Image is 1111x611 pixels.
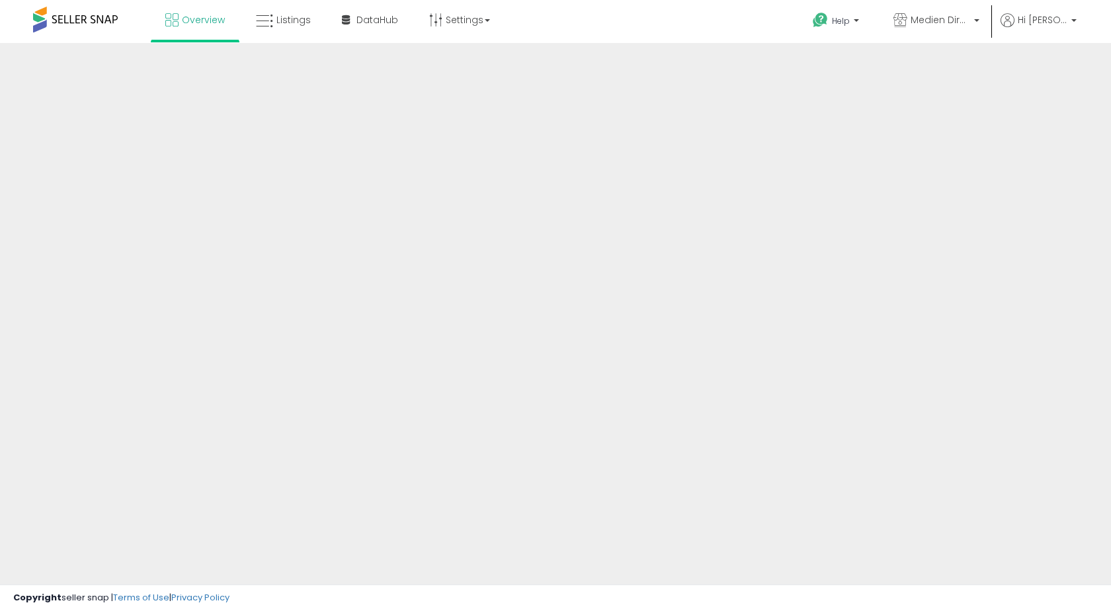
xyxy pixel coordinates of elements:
strong: Copyright [13,591,62,604]
a: Terms of Use [113,591,169,604]
span: Medien Direkt [911,13,970,26]
span: Listings [276,13,311,26]
a: Privacy Policy [171,591,229,604]
span: Help [832,15,850,26]
i: Get Help [812,12,829,28]
div: seller snap | | [13,592,229,604]
a: Hi [PERSON_NAME] [1001,13,1077,43]
a: Help [802,2,872,43]
span: Hi [PERSON_NAME] [1018,13,1067,26]
span: DataHub [356,13,398,26]
span: Overview [182,13,225,26]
